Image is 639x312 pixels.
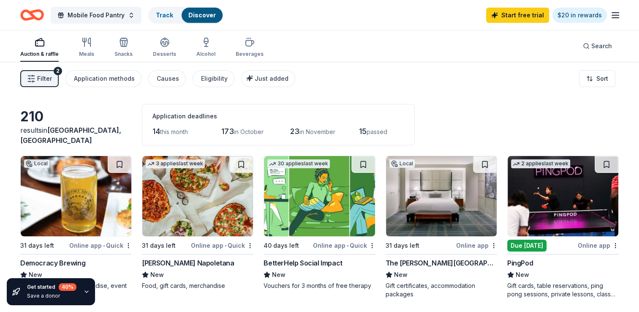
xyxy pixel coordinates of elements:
[221,127,234,136] span: 173
[579,70,615,87] button: Sort
[51,7,141,24] button: Mobile Food Pantry
[20,70,59,87] button: Filter2
[65,70,141,87] button: Application methods
[152,111,404,121] div: Application deadlines
[201,74,228,84] div: Eligibility
[20,126,121,145] span: [GEOGRAPHIC_DATA], [GEOGRAPHIC_DATA]
[596,74,608,84] span: Sort
[264,156,375,236] img: Image for BetterHelp Social Impact
[191,240,253,251] div: Online app Quick
[386,241,419,251] div: 31 days left
[236,34,264,62] button: Beverages
[142,258,234,268] div: [PERSON_NAME] Napoletana
[386,258,497,268] div: The [PERSON_NAME][GEOGRAPHIC_DATA]
[24,159,49,168] div: Local
[347,242,348,249] span: •
[507,282,619,298] div: Gift cards, table reservations, ping pong sessions, private lessons, class passes
[20,51,59,57] div: Auction & raffle
[79,34,94,62] button: Meals
[359,127,367,136] span: 15
[148,7,223,24] button: TrackDiscover
[160,128,188,135] span: this month
[20,34,59,62] button: Auction & raffle
[511,159,570,168] div: 2 applies last week
[389,159,415,168] div: Local
[188,11,216,19] a: Discover
[507,258,533,268] div: PingPod
[20,126,121,145] span: in
[153,51,176,57] div: Desserts
[20,258,85,268] div: Democracy Brewing
[591,41,612,51] span: Search
[148,70,186,87] button: Causes
[264,282,375,290] div: Vouchers for 3 months of free therapy
[386,156,497,236] img: Image for The Charles Hotel
[507,156,619,298] a: Image for PingPod2 applieslast weekDue [DATE]Online appPingPodNewGift cards, table reservations, ...
[142,241,176,251] div: 31 days left
[241,70,295,87] button: Just added
[103,242,105,249] span: •
[507,240,547,252] div: Due [DATE]
[313,240,375,251] div: Online app Quick
[264,241,299,251] div: 40 days left
[255,75,288,82] span: Just added
[156,11,173,19] a: Track
[196,51,215,57] div: Alcohol
[552,8,607,23] a: $20 in rewards
[234,128,264,135] span: in October
[114,34,133,62] button: Snacks
[516,270,529,280] span: New
[37,74,52,84] span: Filter
[142,156,253,290] a: Image for Frank Pepe Pizzeria Napoletana3 applieslast week31 days leftOnline app•Quick[PERSON_NAM...
[20,125,132,145] div: results
[264,258,342,268] div: BetterHelp Social Impact
[27,283,76,291] div: Get started
[29,270,42,280] span: New
[386,282,497,298] div: Gift certificates, accommodation packages
[142,282,253,290] div: Food, gift cards, merchandise
[576,38,619,55] button: Search
[157,74,179,84] div: Causes
[394,270,408,280] span: New
[146,159,205,168] div: 3 applies last week
[264,156,375,290] a: Image for BetterHelp Social Impact30 applieslast week40 days leftOnline app•QuickBetterHelp Socia...
[142,156,253,236] img: Image for Frank Pepe Pizzeria Napoletana
[196,34,215,62] button: Alcohol
[272,270,286,280] span: New
[27,293,76,299] div: Save a donor
[193,70,234,87] button: Eligibility
[20,156,132,298] a: Image for Democracy BrewingLocal31 days leftOnline app•QuickDemocracy BrewingNewGift card(s), bee...
[21,156,131,236] img: Image for Democracy Brewing
[267,159,330,168] div: 30 applies last week
[150,270,164,280] span: New
[74,74,135,84] div: Application methods
[20,241,54,251] div: 31 days left
[152,127,160,136] span: 14
[54,67,62,75] div: 2
[236,51,264,57] div: Beverages
[59,283,76,291] div: 40 %
[386,156,497,298] a: Image for The Charles HotelLocal31 days leftOnline appThe [PERSON_NAME][GEOGRAPHIC_DATA]NewGift c...
[114,51,133,57] div: Snacks
[290,127,299,136] span: 23
[79,51,94,57] div: Meals
[299,128,335,135] span: in November
[20,5,44,25] a: Home
[456,240,497,251] div: Online app
[153,34,176,62] button: Desserts
[68,10,125,20] span: Mobile Food Pantry
[578,240,619,251] div: Online app
[225,242,226,249] span: •
[20,108,132,125] div: 210
[508,156,618,236] img: Image for PingPod
[69,240,132,251] div: Online app Quick
[367,128,387,135] span: passed
[486,8,549,23] a: Start free trial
